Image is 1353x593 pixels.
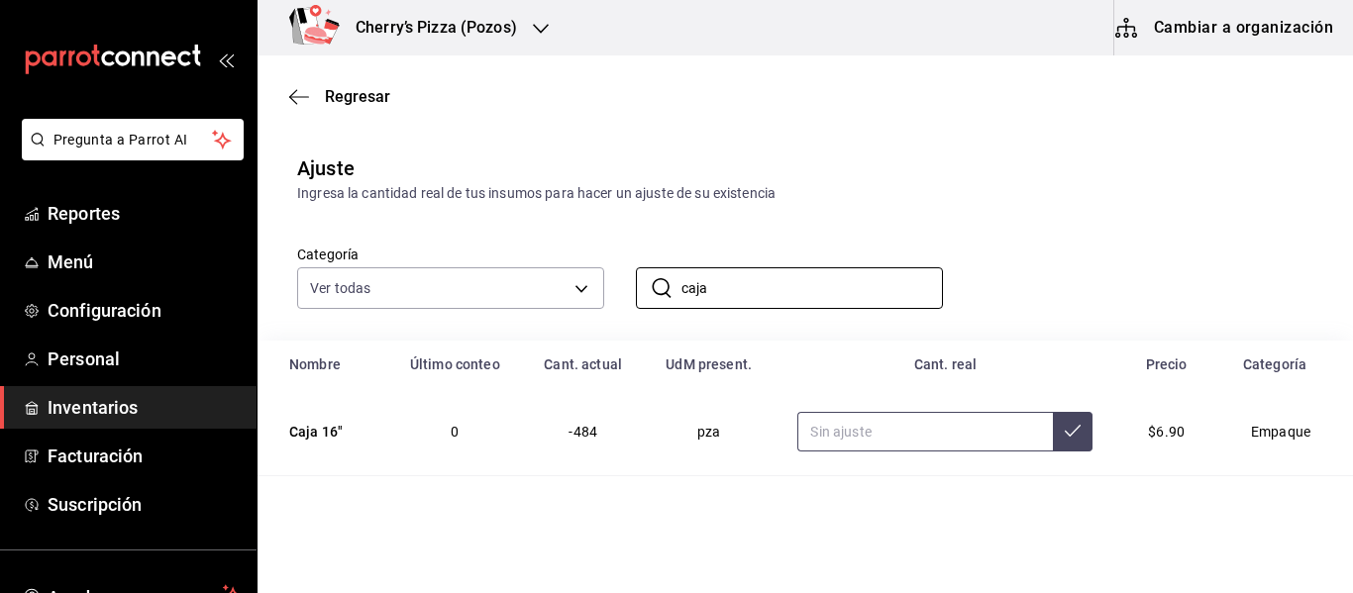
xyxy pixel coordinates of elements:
span: Facturación [48,443,241,469]
span: 0 [451,424,459,440]
button: Regresar [289,87,390,106]
button: Pregunta a Parrot AI [22,119,244,160]
td: Empaque [1216,388,1353,476]
td: pza [644,476,775,564]
span: Pregunta a Parrot AI [53,130,213,150]
td: Empaque [1216,476,1353,564]
div: Cant. real [785,356,1104,372]
div: Ingresa la cantidad real de tus insumos para hacer un ajuste de su existencia [297,183,1313,204]
div: Cant. actual [535,356,632,372]
span: Configuración [48,297,241,324]
h3: Cherry’s Pizza (Pozos) [340,16,517,40]
span: Menú [48,248,241,275]
div: Último conteo [399,356,511,372]
span: $6.90 [1148,424,1185,440]
td: pza [644,388,775,476]
div: Nombre [289,356,375,372]
span: Ver todas [310,278,370,298]
span: Suscripción [48,491,241,518]
a: Pregunta a Parrot AI [14,144,244,164]
div: Categoría [1228,356,1321,372]
div: UdM present. [656,356,763,372]
span: -484 [569,424,597,440]
span: Regresar [325,87,390,106]
span: Inventarios [48,394,241,421]
label: Categoría [297,247,604,261]
span: Reportes [48,200,241,227]
td: Caja 8" [258,476,387,564]
td: Caja 16" [258,388,387,476]
input: Sin ajuste [797,412,1053,451]
div: Ajuste [297,153,355,183]
input: Buscar nombre de insumo [681,268,943,308]
div: Precio [1128,356,1204,372]
span: Personal [48,346,241,372]
button: open_drawer_menu [218,51,234,67]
